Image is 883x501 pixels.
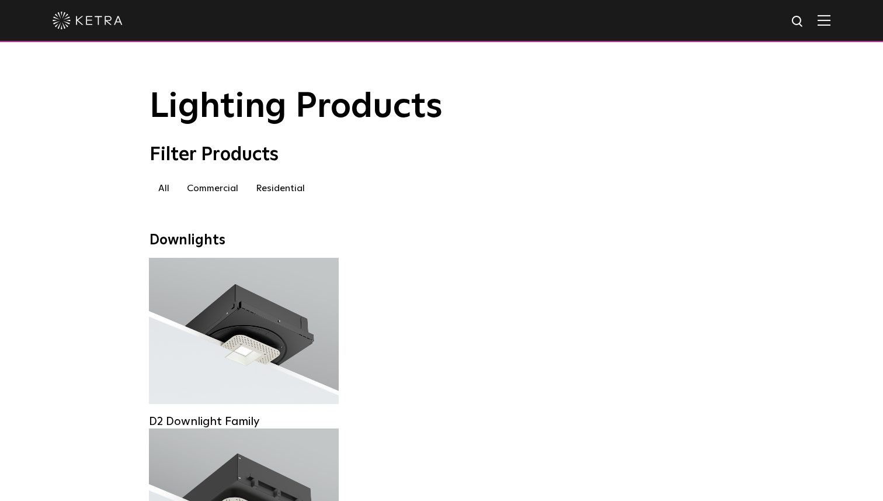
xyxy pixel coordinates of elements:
[149,414,339,429] div: D2 Downlight Family
[150,89,443,125] span: Lighting Products
[150,144,733,166] div: Filter Products
[150,178,178,199] label: All
[178,178,247,199] label: Commercial
[818,15,830,26] img: Hamburger%20Nav.svg
[150,232,733,249] div: Downlights
[149,258,339,411] a: D2 Downlight Family Lumen Output:1200Colors:White / Black / Gloss Black / Silver / Bronze / Silve...
[791,15,805,29] img: search icon
[53,12,123,29] img: ketra-logo-2019-white
[247,178,314,199] label: Residential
